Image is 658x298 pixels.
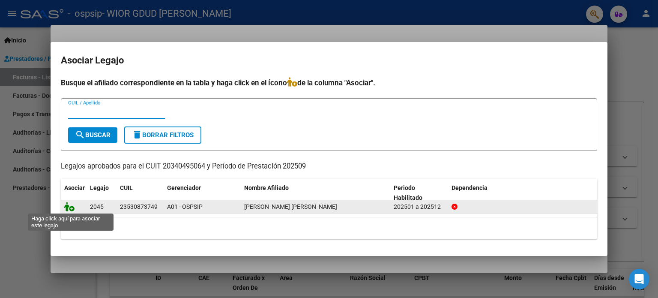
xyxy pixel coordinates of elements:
[244,203,337,210] span: BASUALDO ARENAS SEBASTIAN
[244,184,289,191] span: Nombre Afiliado
[448,179,598,207] datatable-header-cell: Dependencia
[75,131,111,139] span: Buscar
[61,52,597,69] h2: Asociar Legajo
[124,126,201,144] button: Borrar Filtros
[61,161,597,172] p: Legajos aprobados para el CUIT 20340495064 y Período de Prestación 202509
[75,129,85,140] mat-icon: search
[394,202,445,212] div: 202501 a 202512
[120,184,133,191] span: CUIL
[390,179,448,207] datatable-header-cell: Periodo Habilitado
[132,131,194,139] span: Borrar Filtros
[61,179,87,207] datatable-header-cell: Asociar
[452,184,488,191] span: Dependencia
[90,184,109,191] span: Legajo
[68,127,117,143] button: Buscar
[120,202,158,212] div: 23530873749
[87,179,117,207] datatable-header-cell: Legajo
[167,184,201,191] span: Gerenciador
[61,77,597,88] h4: Busque el afiliado correspondiente en la tabla y haga click en el ícono de la columna "Asociar".
[241,179,390,207] datatable-header-cell: Nombre Afiliado
[629,269,649,289] div: Open Intercom Messenger
[64,184,85,191] span: Asociar
[167,203,203,210] span: A01 - OSPSIP
[117,179,164,207] datatable-header-cell: CUIL
[90,203,104,210] span: 2045
[164,179,241,207] datatable-header-cell: Gerenciador
[132,129,142,140] mat-icon: delete
[394,184,422,201] span: Periodo Habilitado
[61,217,597,239] div: 1 registros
